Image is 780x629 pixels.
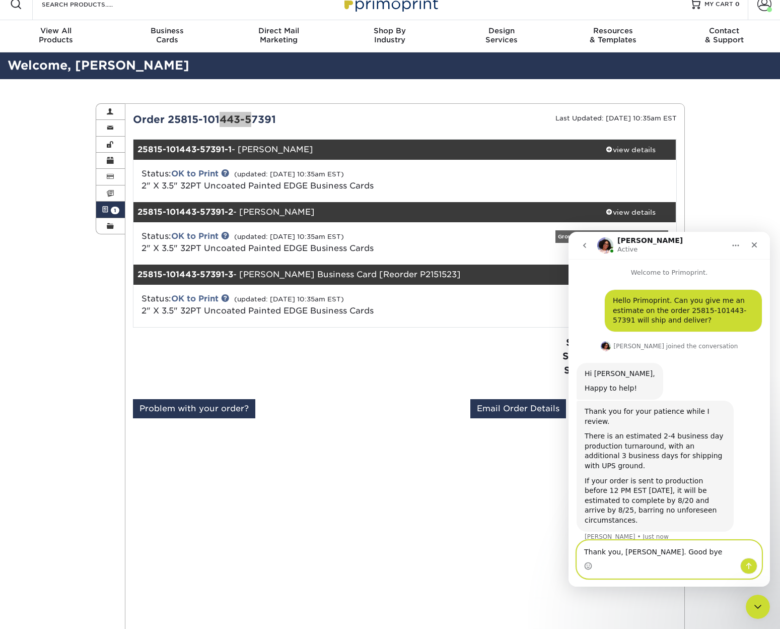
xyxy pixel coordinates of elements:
strong: 25815-101443-57391-2 [137,207,233,217]
div: Industry [334,26,446,44]
strong: Sales Tax: [562,350,611,361]
div: - [PERSON_NAME] [133,202,586,222]
small: (updated: [DATE] 10:35am EST) [234,170,344,178]
a: Resources& Templates [557,20,668,52]
strong: Subtotal: [566,337,611,348]
a: OK to Print [171,169,219,178]
a: Email Order Details [470,399,566,418]
span: 0 [735,1,740,8]
span: Resources [557,26,668,35]
div: Cards [111,26,223,44]
a: Problem with your order? [133,399,255,418]
a: OK to Print [171,294,219,303]
span: Direct Mail [223,26,334,35]
a: DesignServices [446,20,557,52]
iframe: Intercom live chat [569,232,770,587]
iframe: Google Customer Reviews [3,598,86,625]
div: Group Shipped - 25815-101443-57391-1 [555,230,668,243]
span: 1 [111,207,119,214]
span: Design [446,26,557,35]
span: Contact [669,26,780,35]
strong: 25815-101443-57391-1 [137,145,232,154]
a: 2" X 3.5" 32PT Uncoated Painted EDGE Business Cards [141,243,374,253]
iframe: Intercom live chat [746,595,770,619]
a: 1 [96,202,125,218]
span: Business [111,26,223,35]
small: (updated: [DATE] 10:35am EST) [234,295,344,303]
span: Shop By [334,26,446,35]
span: 2" X 3.5" 32PT Uncoated Painted EDGE Business Cards [141,306,374,316]
a: OK to Print [171,231,219,241]
div: Marketing [223,26,334,44]
div: view details [586,207,676,217]
div: Services [446,26,557,44]
div: & Support [669,26,780,44]
small: (updated: [DATE] 10:35am EST) [234,233,344,240]
a: 2" X 3.5" 32PT Uncoated Painted EDGE Business Cards [141,181,374,191]
strong: Shipping: [564,364,611,375]
div: view details [586,145,676,155]
a: Contact& Support [669,20,780,52]
a: Shop ByIndustry [334,20,446,52]
a: view details [586,202,676,222]
div: Order 25815-101443-57391 [125,112,405,127]
a: view details [586,140,676,160]
strong: 25815-101443-57391-3 [137,270,233,279]
a: BusinessCards [111,20,223,52]
div: Status: [134,230,495,255]
div: & Templates [557,26,668,44]
div: - [PERSON_NAME] [133,140,586,160]
a: Direct MailMarketing [223,20,334,52]
div: - [PERSON_NAME] Business Card [Reorder P2151523] [133,265,586,285]
div: Status: [134,293,495,317]
div: Status: [134,168,495,192]
small: Last Updated: [DATE] 10:35am EST [555,114,677,122]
